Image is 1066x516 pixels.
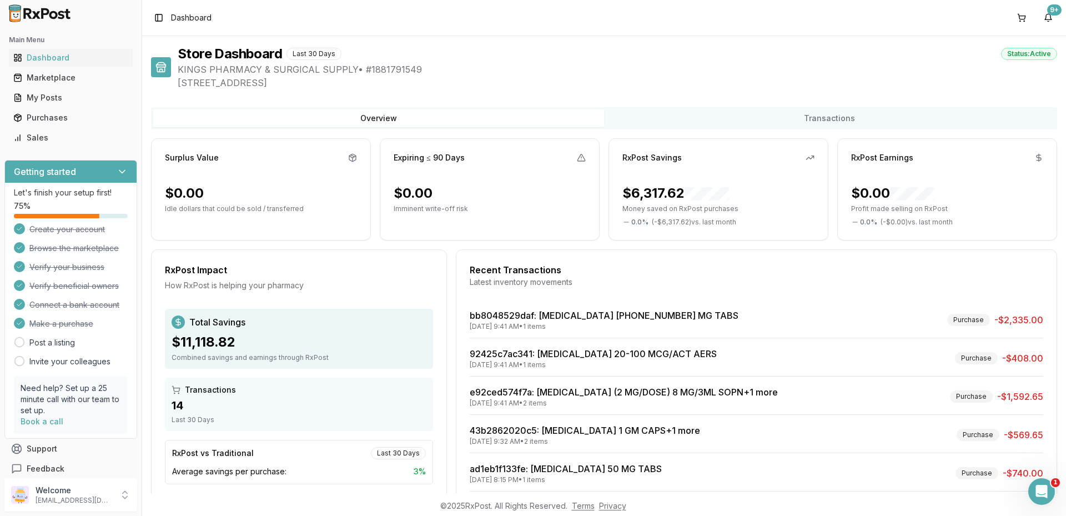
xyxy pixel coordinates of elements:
[851,184,934,202] div: $0.00
[4,49,137,67] button: Dashboard
[13,52,128,63] div: Dashboard
[153,109,604,127] button: Overview
[13,112,128,123] div: Purchases
[631,218,648,227] span: 0.0 %
[172,353,426,362] div: Combined savings and earnings through RxPost
[13,92,128,103] div: My Posts
[4,4,76,22] img: RxPost Logo
[604,109,1055,127] button: Transactions
[14,201,31,212] span: 75 %
[1047,4,1062,16] div: 9+
[9,108,133,128] a: Purchases
[622,204,814,213] p: Money saved on RxPost purchases
[172,448,254,459] div: RxPost vs Traditional
[4,109,137,127] button: Purchases
[4,439,137,459] button: Support
[4,69,137,87] button: Marketplace
[29,262,104,273] span: Verify your business
[955,352,998,364] div: Purchase
[36,485,113,496] p: Welcome
[1002,352,1043,365] span: -$408.00
[470,463,662,474] a: ad1eb1f133fe: [MEDICAL_DATA] 50 MG TABS
[394,184,433,202] div: $0.00
[1001,48,1057,60] div: Status: Active
[957,429,999,441] div: Purchase
[11,486,29,504] img: User avatar
[470,360,717,369] div: [DATE] 9:41 AM • 1 items
[470,310,738,321] a: bb8048529daf: [MEDICAL_DATA] [PHONE_NUMBER] MG TABS
[881,218,953,227] span: ( - $0.00 ) vs. last month
[286,48,341,60] div: Last 30 Days
[165,152,219,163] div: Surplus Value
[622,152,682,163] div: RxPost Savings
[178,63,1057,76] span: KINGS PHARMACY & SURGICAL SUPPLY • # 1881791549
[29,299,119,310] span: Connect a bank account
[622,184,729,202] div: $6,317.62
[4,129,137,147] button: Sales
[165,184,204,202] div: $0.00
[371,447,426,459] div: Last 30 Days
[470,425,700,436] a: 43b2862020c5: [MEDICAL_DATA] 1 GM CAPS+1 more
[9,88,133,108] a: My Posts
[851,152,913,163] div: RxPost Earnings
[860,218,877,227] span: 0.0 %
[172,333,426,351] div: $11,118.82
[394,204,586,213] p: Imminent write-off risk
[9,48,133,68] a: Dashboard
[21,417,63,426] a: Book a call
[599,501,626,510] a: Privacy
[470,387,778,398] a: e92ced574f7a: [MEDICAL_DATA] (2 MG/DOSE) 8 MG/3ML SOPN+1 more
[178,76,1057,89] span: [STREET_ADDRESS]
[1028,478,1055,505] iframe: Intercom live chat
[470,475,662,484] div: [DATE] 8:15 PM • 1 items
[9,68,133,88] a: Marketplace
[950,390,993,403] div: Purchase
[189,315,245,329] span: Total Savings
[13,72,128,83] div: Marketplace
[652,218,736,227] span: ( - $6,317.62 ) vs. last month
[9,36,133,44] h2: Main Menu
[29,280,119,292] span: Verify beneficial owners
[29,356,110,367] a: Invite your colleagues
[29,243,119,254] span: Browse the marketplace
[29,318,93,329] span: Make a purchase
[172,398,426,413] div: 14
[29,224,105,235] span: Create your account
[178,45,282,63] h1: Store Dashboard
[4,89,137,107] button: My Posts
[470,348,717,359] a: 92425c7ac341: [MEDICAL_DATA] 20-100 MCG/ACT AERS
[21,383,121,416] p: Need help? Set up a 25 minute call with our team to set up.
[470,399,778,408] div: [DATE] 9:41 AM • 2 items
[9,128,133,148] a: Sales
[171,12,212,23] nav: breadcrumb
[414,466,426,477] span: 3 %
[1039,9,1057,27] button: 9+
[572,501,595,510] a: Terms
[13,132,128,143] div: Sales
[1004,428,1043,442] span: -$569.65
[29,337,75,348] a: Post a listing
[165,263,433,277] div: RxPost Impact
[947,314,990,326] div: Purchase
[1003,467,1043,480] span: -$740.00
[1051,478,1060,487] span: 1
[394,152,465,163] div: Expiring ≤ 90 Days
[171,12,212,23] span: Dashboard
[172,415,426,424] div: Last 30 Days
[4,459,137,479] button: Feedback
[172,466,286,477] span: Average savings per purchase:
[14,187,128,198] p: Let's finish your setup first!
[470,437,700,446] div: [DATE] 9:32 AM • 2 items
[165,280,433,291] div: How RxPost is helping your pharmacy
[994,313,1043,327] span: -$2,335.00
[165,204,357,213] p: Idle dollars that could be sold / transferred
[851,204,1043,213] p: Profit made selling on RxPost
[27,463,64,474] span: Feedback
[956,467,998,479] div: Purchase
[470,322,738,331] div: [DATE] 9:41 AM • 1 items
[14,165,76,178] h3: Getting started
[470,277,1043,288] div: Latest inventory movements
[997,390,1043,403] span: -$1,592.65
[185,384,236,395] span: Transactions
[470,263,1043,277] div: Recent Transactions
